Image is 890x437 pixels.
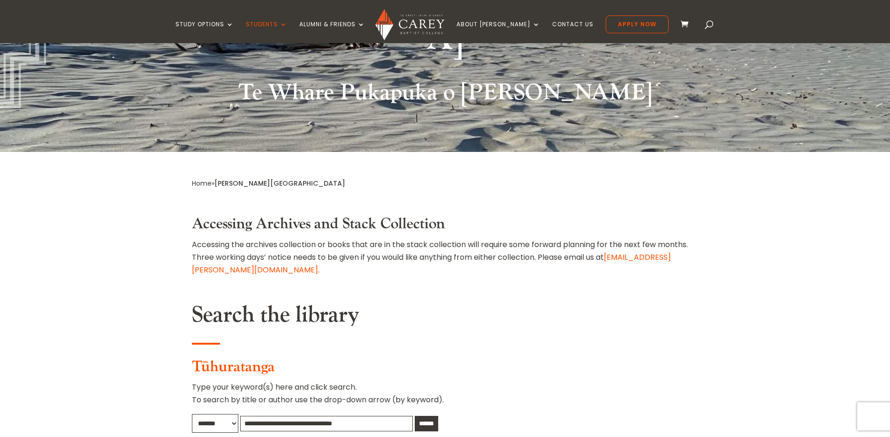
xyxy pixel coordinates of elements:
[192,238,699,277] p: Accessing the archives collection or books that are in the stack collection will require some for...
[246,21,287,43] a: Students
[192,215,699,238] h3: Accessing Archives and Stack Collection
[375,9,444,40] img: Carey Baptist College
[192,381,699,414] p: Type your keyword(s) here and click search. To search by title or author use the drop-down arrow ...
[299,21,365,43] a: Alumni & Friends
[192,179,345,188] span: »
[552,21,593,43] a: Contact Us
[606,15,669,33] a: Apply Now
[192,79,699,111] h2: Te Whare Pukapuka o [PERSON_NAME]
[214,179,345,188] span: [PERSON_NAME][GEOGRAPHIC_DATA]
[192,179,212,188] a: Home
[456,21,540,43] a: About [PERSON_NAME]
[192,358,699,381] h3: Tūhuratanga
[175,21,234,43] a: Study Options
[192,301,699,333] h2: Search the library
